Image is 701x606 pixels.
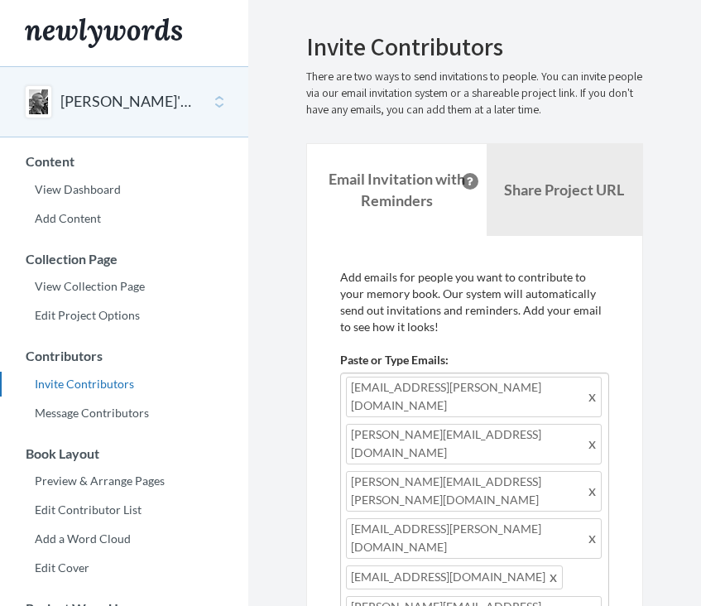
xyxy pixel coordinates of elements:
p: There are two ways to send invitations to people. You can invite people via our email invitation ... [306,69,643,118]
span: [PERSON_NAME][EMAIL_ADDRESS][DOMAIN_NAME] [346,424,602,464]
h3: Contributors [1,349,248,363]
p: Add emails for people you want to contribute to your memory book. Our system will automatically s... [340,269,609,335]
strong: Email Invitation with Reminders [329,170,465,209]
b: Share Project URL [504,180,624,199]
h3: Collection Page [1,252,248,267]
button: [PERSON_NAME]'s 60th Birthday Book [60,91,194,113]
label: Paste or Type Emails: [340,352,449,368]
span: [EMAIL_ADDRESS][PERSON_NAME][DOMAIN_NAME] [346,518,602,559]
span: [EMAIL_ADDRESS][PERSON_NAME][DOMAIN_NAME] [346,377,602,417]
img: Newlywords logo [25,18,182,48]
span: [EMAIL_ADDRESS][DOMAIN_NAME] [346,565,563,589]
span: [PERSON_NAME][EMAIL_ADDRESS][PERSON_NAME][DOMAIN_NAME] [346,471,602,512]
h2: Invite Contributors [306,33,643,60]
h3: Book Layout [1,446,248,461]
iframe: Opens a widget where you can chat to one of our agents [572,556,684,598]
h3: Content [1,154,248,169]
